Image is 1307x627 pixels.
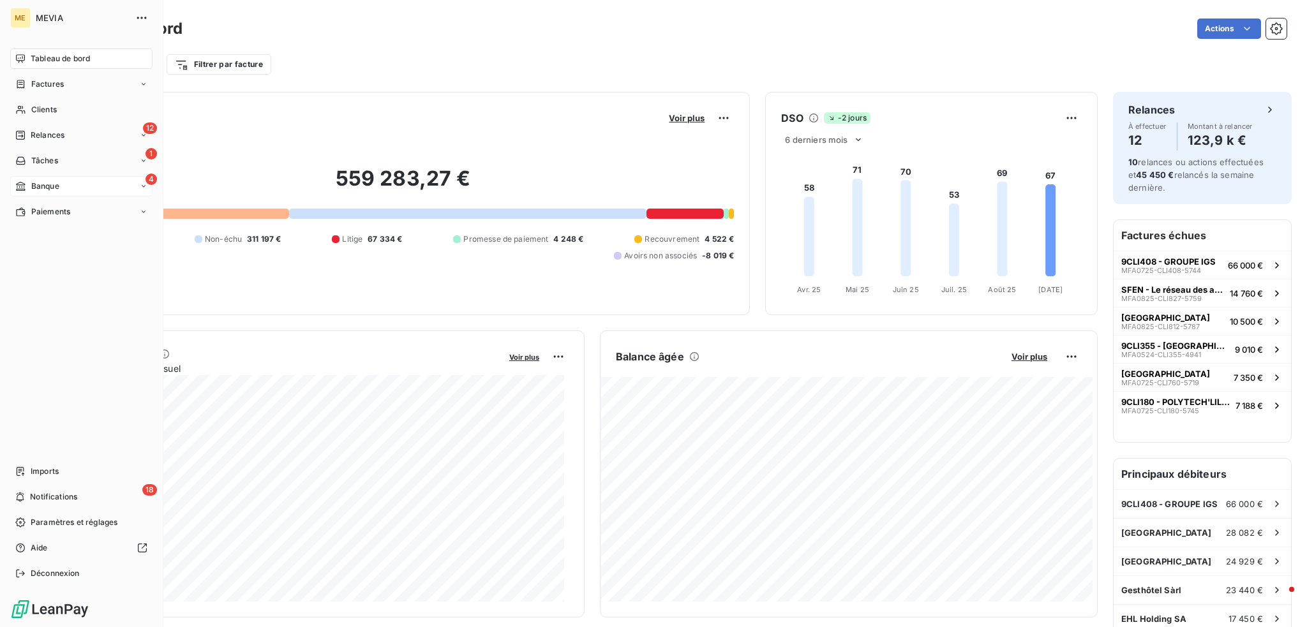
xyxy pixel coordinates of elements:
[142,484,157,496] span: 18
[31,129,64,141] span: Relances
[669,113,705,123] span: Voir plus
[247,233,281,245] span: 311 197 €
[1226,499,1263,509] span: 66 000 €
[645,233,699,245] span: Recouvrement
[1114,251,1291,279] button: 9CLI408 - GROUPE IGSMFA0725-CLI408-574466 000 €
[505,351,543,362] button: Voir plus
[1008,351,1051,362] button: Voir plus
[1121,527,1212,538] span: [GEOGRAPHIC_DATA]
[1121,313,1210,323] span: [GEOGRAPHIC_DATA]
[1128,157,1138,167] span: 10
[1128,157,1264,193] span: relances ou actions effectuées et relancés la semaine dernière.
[342,233,362,245] span: Litige
[1188,130,1253,151] h4: 123,9 k €
[31,542,48,554] span: Aide
[10,599,89,619] img: Logo LeanPay
[798,285,821,294] tspan: Avr. 25
[1121,256,1216,267] span: 9CLI408 - GROUPE IGS
[30,491,77,503] span: Notifications
[146,173,157,185] span: 4
[1121,585,1181,595] span: Gesthôtel Sàrl
[1121,284,1225,295] span: SFEN - Le réseau des adhérents
[31,104,57,115] span: Clients
[702,250,734,262] span: -8 019 €
[1128,122,1167,130] span: À effectuer
[665,112,708,124] button: Voir plus
[1121,267,1201,274] span: MFA0725-CLI408-5744
[31,206,70,218] span: Paiements
[1226,556,1263,566] span: 24 929 €
[1121,369,1210,379] span: [GEOGRAPHIC_DATA]
[1128,102,1175,117] h6: Relances
[781,110,803,126] h6: DSO
[1235,344,1263,355] span: 9 010 €
[1121,295,1202,302] span: MFA0825-CLI827-5759
[1136,170,1174,180] span: 45 450 €
[1121,323,1200,330] span: MFA0825-CLI812-5787
[616,349,684,364] h6: Balance âgée
[1230,316,1263,327] span: 10 500 €
[1121,397,1230,407] span: 9CLI180 - POLYTECH'LILLE
[624,250,697,262] span: Avoirs non associés
[1121,341,1230,351] span: 9CLI355 - [GEOGRAPHIC_DATA][PERSON_NAME] 3
[1121,351,1201,358] span: MFA0524-CLI355-4941
[1188,122,1253,130] span: Montant à relancer
[1121,407,1199,415] span: MFA0725-CLI180-5745
[785,135,848,145] span: 6 derniers mois
[1121,379,1199,387] span: MFA0725-CLI760-5719
[368,233,402,245] span: 67 334 €
[1039,285,1063,294] tspan: [DATE]
[1264,584,1294,614] iframe: Intercom live chat
[1114,335,1291,363] button: 9CLI355 - [GEOGRAPHIC_DATA][PERSON_NAME] 3MFA0524-CLI355-49419 010 €
[1121,556,1212,566] span: [GEOGRAPHIC_DATA]
[31,517,117,528] span: Paramètres et réglages
[1121,614,1186,624] span: EHL Holding SA
[941,285,967,294] tspan: Juil. 25
[463,233,548,245] span: Promesse de paiement
[146,148,157,159] span: 1
[167,54,271,75] button: Filtrer par facture
[705,233,734,245] span: 4 522 €
[1197,18,1261,39] button: Actions
[1230,288,1263,299] span: 14 760 €
[1236,401,1263,411] span: 7 188 €
[143,122,157,134] span: 12
[10,538,153,558] a: Aide
[824,112,870,124] span: -2 jours
[1114,363,1291,391] button: [GEOGRAPHIC_DATA]MFA0725-CLI760-57197 350 €
[846,285,869,294] tspan: Mai 25
[36,13,128,23] span: MEVIA
[31,53,90,64] span: Tableau de bord
[893,285,919,294] tspan: Juin 25
[1114,279,1291,307] button: SFEN - Le réseau des adhérentsMFA0825-CLI827-575914 760 €
[1114,220,1291,251] h6: Factures échues
[553,233,583,245] span: 4 248 €
[31,155,58,166] span: Tâches
[31,181,59,192] span: Banque
[205,233,242,245] span: Non-échu
[1226,585,1263,595] span: 23 440 €
[72,362,500,375] span: Chiffre d'affaires mensuel
[31,78,64,90] span: Factures
[1114,391,1291,419] button: 9CLI180 - POLYTECH'LILLEMFA0725-CLI180-57457 188 €
[989,285,1017,294] tspan: Août 25
[1114,459,1291,489] h6: Principaux débiteurs
[31,466,59,477] span: Imports
[1121,499,1218,509] span: 9CLI408 - GROUPE IGS
[31,568,80,579] span: Déconnexion
[1114,307,1291,335] button: [GEOGRAPHIC_DATA]MFA0825-CLI812-578710 500 €
[1229,614,1263,624] span: 17 450 €
[1226,527,1263,538] span: 28 082 €
[1228,260,1263,270] span: 66 000 €
[10,8,31,28] div: ME
[1128,130,1167,151] h4: 12
[1234,373,1263,383] span: 7 350 €
[1012,351,1047,362] span: Voir plus
[509,353,539,362] span: Voir plus
[72,166,734,204] h2: 559 283,27 €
